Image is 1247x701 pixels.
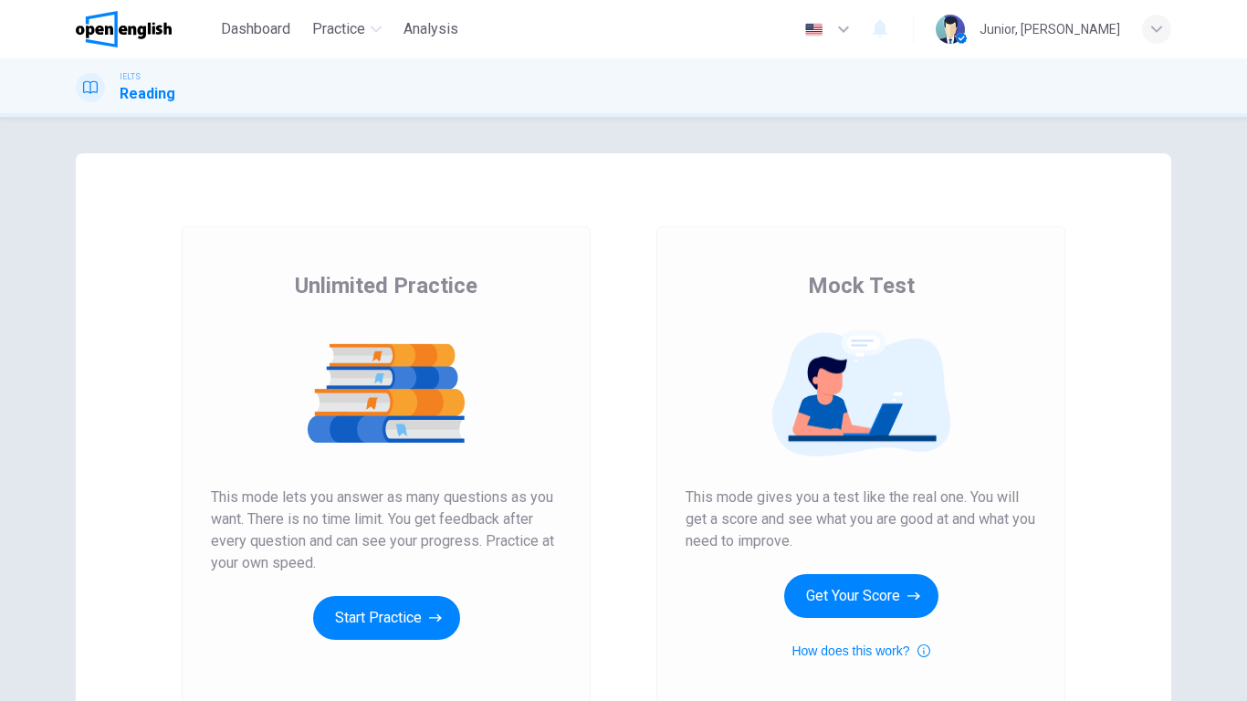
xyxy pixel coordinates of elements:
[808,271,915,300] span: Mock Test
[980,18,1120,40] div: Junior, [PERSON_NAME]
[221,18,290,40] span: Dashboard
[295,271,477,300] span: Unlimited Practice
[396,13,466,46] button: Analysis
[76,11,214,47] a: OpenEnglish logo
[313,596,460,640] button: Start Practice
[76,11,172,47] img: OpenEnglish logo
[784,574,938,618] button: Get Your Score
[936,15,965,44] img: Profile picture
[120,83,175,105] h1: Reading
[312,18,365,40] span: Practice
[802,23,825,37] img: en
[403,18,458,40] span: Analysis
[305,13,389,46] button: Practice
[211,487,561,574] span: This mode lets you answer as many questions as you want. There is no time limit. You get feedback...
[791,640,929,662] button: How does this work?
[214,13,298,46] button: Dashboard
[120,70,141,83] span: IELTS
[686,487,1036,552] span: This mode gives you a test like the real one. You will get a score and see what you are good at a...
